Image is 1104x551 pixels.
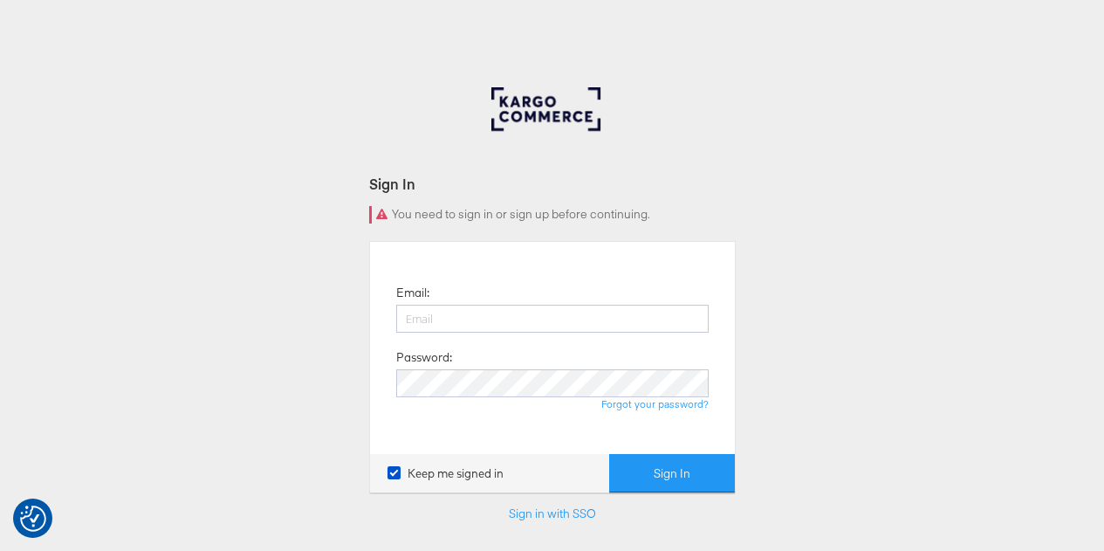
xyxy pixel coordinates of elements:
label: Password: [396,349,452,366]
a: Forgot your password? [601,397,709,410]
div: Sign In [369,174,736,194]
label: Email: [396,285,429,301]
button: Consent Preferences [20,506,46,532]
div: You need to sign in or sign up before continuing. [369,206,736,224]
button: Sign In [609,454,735,493]
a: Sign in with SSO [509,506,596,521]
input: Email [396,305,709,333]
label: Keep me signed in [387,465,504,482]
img: Revisit consent button [20,506,46,532]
